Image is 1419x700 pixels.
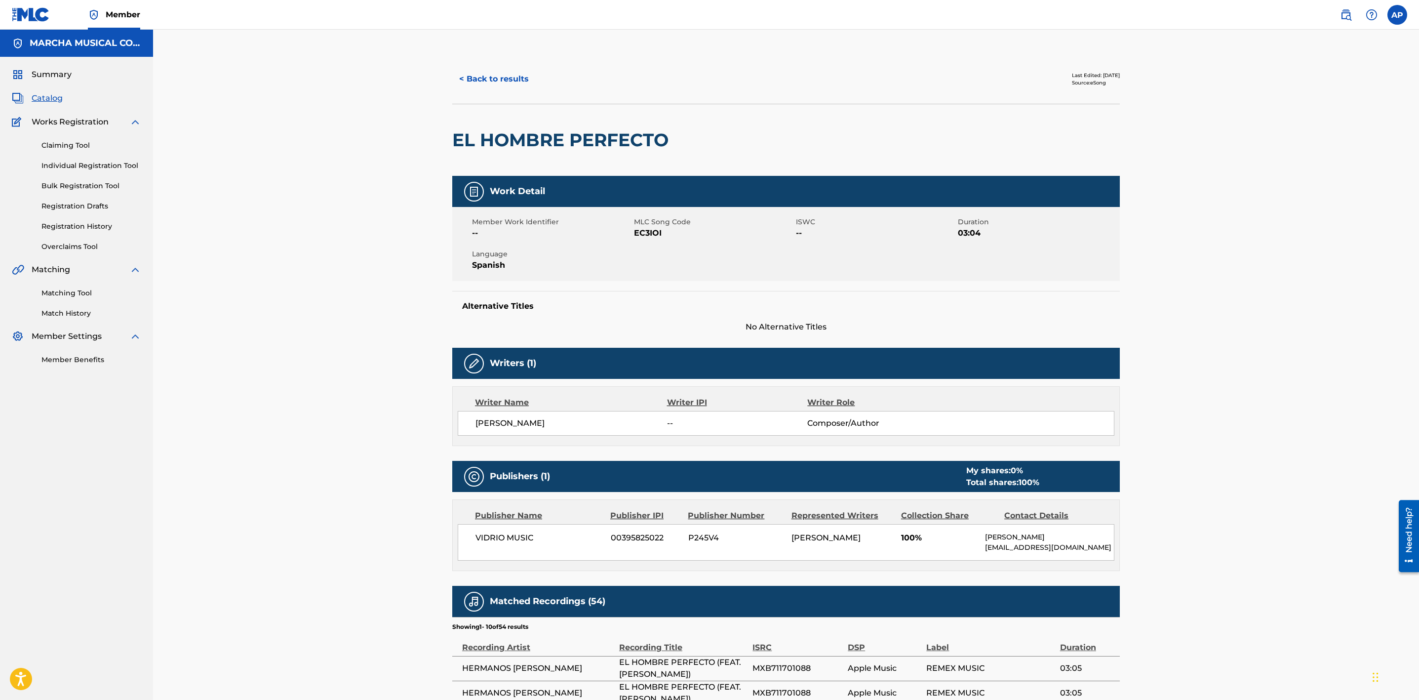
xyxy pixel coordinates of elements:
[1362,5,1381,25] div: Help
[475,532,603,544] span: VIDRIO MUSIC
[1370,653,1419,700] div: Widget de chat
[667,397,808,409] div: Writer IPI
[1370,653,1419,700] iframe: Chat Widget
[452,622,528,631] p: Showing 1 - 10 of 54 results
[611,532,681,544] span: 00395825022
[926,662,1055,674] span: REMEX MUSIC
[1011,466,1023,475] span: 0 %
[41,181,141,191] a: Bulk Registration Tool
[32,92,63,104] span: Catalog
[12,330,24,342] img: Member Settings
[667,417,807,429] span: --
[985,532,1114,542] p: [PERSON_NAME]
[462,301,1110,311] h5: Alternative Titles
[490,186,545,197] h5: Work Detail
[452,67,536,91] button: < Back to results
[462,662,614,674] span: HERMANOS [PERSON_NAME]
[129,116,141,128] img: expand
[475,397,667,409] div: Writer Name
[452,129,673,151] h2: EL HOMBRE PERFECTO
[490,358,536,369] h5: Writers (1)
[41,355,141,365] a: Member Benefits
[12,116,25,128] img: Works Registration
[1060,631,1115,654] div: Duration
[1019,478,1039,487] span: 100 %
[41,221,141,232] a: Registration History
[752,687,843,699] span: MXB711701088
[985,542,1114,553] p: [EMAIL_ADDRESS][DOMAIN_NAME]
[1373,662,1379,692] div: Arrastrar
[848,662,921,674] span: Apple Music
[32,264,70,276] span: Matching
[462,687,614,699] span: HERMANOS [PERSON_NAME]
[1004,510,1100,522] div: Contact Details
[490,471,550,482] h5: Publishers (1)
[807,417,935,429] span: Composer/Author
[475,417,667,429] span: [PERSON_NAME]
[472,227,631,239] span: --
[966,477,1039,489] div: Total shares:
[1072,72,1120,79] div: Last Edited: [DATE]
[791,533,861,542] span: [PERSON_NAME]
[468,186,480,198] img: Work Detail
[634,217,793,227] span: MLC Song Code
[472,259,631,271] span: Spanish
[472,249,631,259] span: Language
[88,9,100,21] img: Top Rightsholder
[462,631,614,654] div: Recording Artist
[12,92,63,104] a: CatalogCatalog
[688,510,784,522] div: Publisher Number
[752,662,843,674] span: MXB711701088
[12,92,24,104] img: Catalog
[41,288,141,298] a: Matching Tool
[791,510,894,522] div: Represented Writers
[32,330,102,342] span: Member Settings
[1072,79,1120,86] div: Source: eSong
[901,532,978,544] span: 100%
[41,308,141,319] a: Match History
[610,510,680,522] div: Publisher IPI
[468,596,480,608] img: Matched Recordings
[1336,5,1356,25] a: Public Search
[1366,9,1378,21] img: help
[1391,496,1419,576] iframe: Resource Center
[926,631,1055,654] div: Label
[796,217,955,227] span: ISWC
[634,227,793,239] span: EC3IOI
[926,687,1055,699] span: REMEX MUSIC
[41,140,141,151] a: Claiming Tool
[901,510,997,522] div: Collection Share
[41,242,141,252] a: Overclaims Tool
[966,465,1039,477] div: My shares:
[688,532,784,544] span: P245V4
[12,69,24,81] img: Summary
[41,161,141,171] a: Individual Registration Tool
[12,69,72,81] a: SummarySummary
[958,217,1117,227] span: Duration
[41,201,141,211] a: Registration Drafts
[1060,687,1115,699] span: 03:05
[1387,5,1407,25] div: User Menu
[796,227,955,239] span: --
[452,321,1120,333] span: No Alternative Titles
[32,116,109,128] span: Works Registration
[807,397,935,409] div: Writer Role
[472,217,631,227] span: Member Work Identifier
[1060,662,1115,674] span: 03:05
[12,7,50,22] img: MLC Logo
[468,471,480,483] img: Publishers
[32,69,72,81] span: Summary
[106,9,140,20] span: Member
[848,631,921,654] div: DSP
[752,631,843,654] div: ISRC
[848,687,921,699] span: Apple Music
[468,358,480,370] img: Writers
[619,631,748,654] div: Recording Title
[490,596,605,607] h5: Matched Recordings (54)
[619,657,748,680] span: EL HOMBRE PERFECTO (FEAT. [PERSON_NAME])
[129,264,141,276] img: expand
[958,227,1117,239] span: 03:04
[12,38,24,49] img: Accounts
